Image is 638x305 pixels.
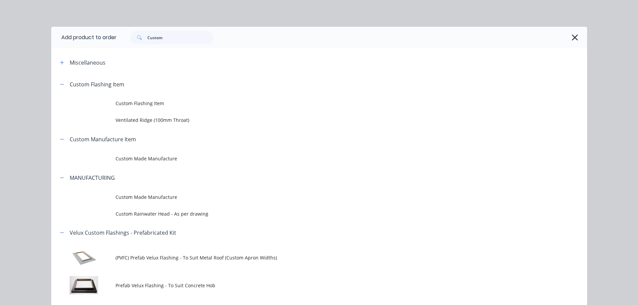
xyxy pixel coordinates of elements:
span: Custom Flashing Item [116,100,493,107]
span: Custom Made Manufacture [116,155,493,162]
input: Search... [147,31,214,44]
div: Velux Custom Flashings - Prefabricated Kit [70,229,176,237]
span: Custom Rainwater Head - As per drawing [116,210,493,217]
div: MANUFACTURING [70,174,115,182]
div: Custom Flashing Item [70,80,124,88]
div: Add product to order [51,27,117,48]
span: (PVFC) Prefab Velux Flashing - To Suit Metal Roof (Custom Apron Widths) [116,254,493,261]
span: Custom Made Manufacture [116,194,493,201]
div: Custom Manufacture Item [70,135,136,143]
div: Miscellaneous [70,59,105,67]
span: Prefab Velux Flashing - To Suit Concrete Hob [116,282,493,289]
span: Ventilated Ridge (100mm Throat) [116,117,493,124]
